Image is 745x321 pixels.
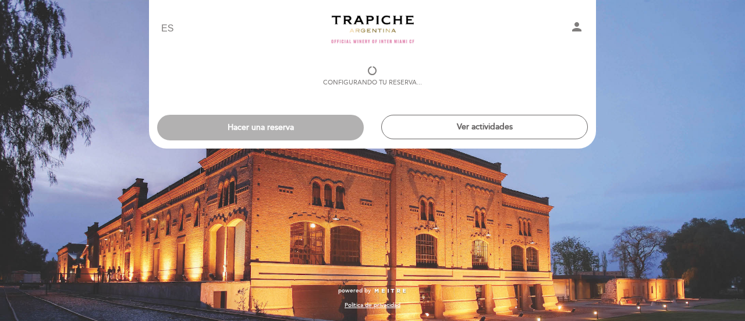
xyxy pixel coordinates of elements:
button: Ver actividades [381,115,588,139]
button: person [570,20,584,38]
i: person [570,20,584,34]
a: powered by [338,287,407,295]
div: Configurando tu reserva... [323,78,422,87]
a: Política de privacidad [345,301,400,309]
a: Turismo Trapiche [300,13,445,45]
span: powered by [338,287,371,295]
button: Hacer una reserva [157,115,364,140]
img: MEITRE [374,288,407,294]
